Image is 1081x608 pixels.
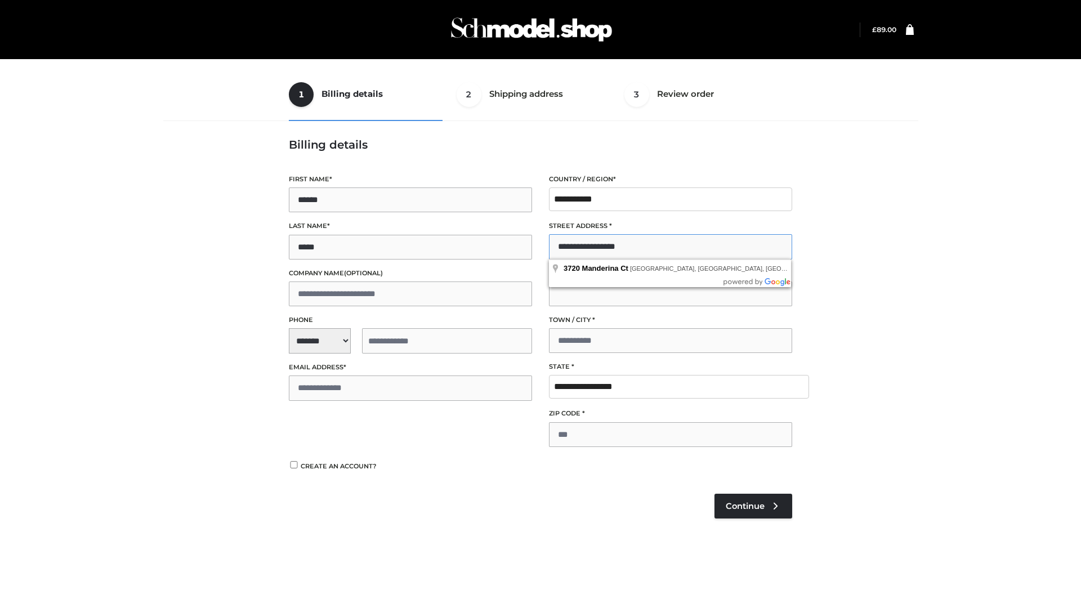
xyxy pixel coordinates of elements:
span: [GEOGRAPHIC_DATA], [GEOGRAPHIC_DATA], [GEOGRAPHIC_DATA] [630,265,830,272]
span: £ [872,25,877,34]
span: (optional) [344,269,383,277]
label: Town / City [549,315,792,325]
span: 3720 [564,264,580,272]
label: State [549,361,792,372]
label: ZIP Code [549,408,792,419]
a: £89.00 [872,25,896,34]
label: First name [289,174,532,185]
label: Last name [289,221,532,231]
h3: Billing details [289,138,792,151]
bdi: 89.00 [872,25,896,34]
a: Continue [714,494,792,518]
span: Create an account? [301,462,377,470]
span: Continue [726,501,765,511]
label: Email address [289,362,532,373]
input: Create an account? [289,461,299,468]
label: Company name [289,268,532,279]
img: Schmodel Admin 964 [447,7,616,52]
label: Country / Region [549,174,792,185]
span: Manderina Ct [582,264,628,272]
label: Phone [289,315,532,325]
label: Street address [549,221,792,231]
